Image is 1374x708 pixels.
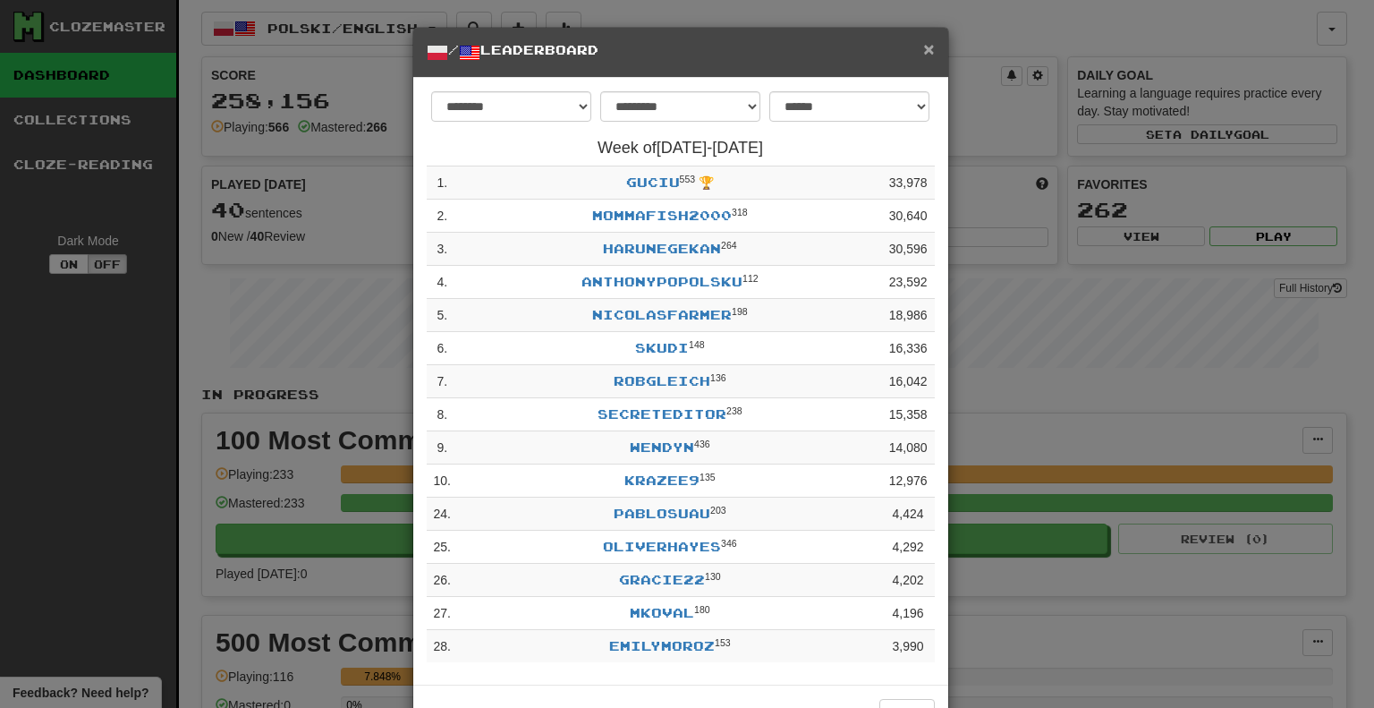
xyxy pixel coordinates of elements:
[609,638,715,653] a: emilymoroz
[427,299,458,332] td: 5 .
[581,274,742,289] a: AnthonypoPolsku
[427,398,458,431] td: 8 .
[427,266,458,299] td: 4 .
[726,405,742,416] sup: Level 238
[882,233,935,266] td: 30,596
[592,208,732,223] a: mommafish2000
[882,465,935,498] td: 12,976
[630,605,694,620] a: mkoval
[882,498,935,531] td: 4,424
[710,372,726,383] sup: Level 136
[721,240,737,251] sup: Level 264
[699,175,714,190] span: 🏆
[427,630,458,663] td: 28 .
[721,538,737,549] sup: Level 346
[630,439,694,455] a: WendyN
[603,241,721,256] a: harunegekan
[614,373,710,388] a: RobGleich
[427,597,458,630] td: 27 .
[680,174,696,184] sup: Level 553
[619,572,705,587] a: Gracie22
[882,597,935,630] td: 4,196
[592,307,732,322] a: nicolasfarmer
[427,365,458,398] td: 7 .
[427,564,458,597] td: 26 .
[923,39,934,58] button: Close
[427,166,458,200] td: 1 .
[882,531,935,564] td: 4,292
[882,200,935,233] td: 30,640
[614,506,710,521] a: pablosuau
[882,431,935,465] td: 14,080
[882,332,935,365] td: 16,336
[427,233,458,266] td: 3 .
[689,339,705,350] sup: Level 148
[427,465,458,498] td: 10 .
[427,140,935,158] h4: Week of [DATE] - [DATE]
[624,473,700,488] a: Krazee9
[694,604,710,615] sup: Level 180
[882,398,935,431] td: 15,358
[882,365,935,398] td: 16,042
[742,273,759,284] sup: Level 112
[710,505,726,516] sup: Level 203
[427,498,458,531] td: 24 .
[598,406,726,422] a: secreteditor
[427,41,935,64] h5: / Leaderboard
[732,306,748,317] sup: Level 198
[427,431,458,465] td: 9 .
[923,38,934,59] span: ×
[882,630,935,663] td: 3,990
[635,340,689,355] a: skudi
[715,637,731,648] sup: Level 153
[882,166,935,200] td: 33,978
[427,200,458,233] td: 2 .
[427,531,458,564] td: 25 .
[705,571,721,582] sup: Level 130
[626,175,680,190] a: Guciu
[427,332,458,365] td: 6 .
[882,564,935,597] td: 4,202
[700,472,716,482] sup: Level 135
[882,266,935,299] td: 23,592
[694,439,710,449] sup: Level 436
[882,299,935,332] td: 18,986
[732,207,748,218] sup: Level 318
[603,539,721,554] a: OliverHayes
